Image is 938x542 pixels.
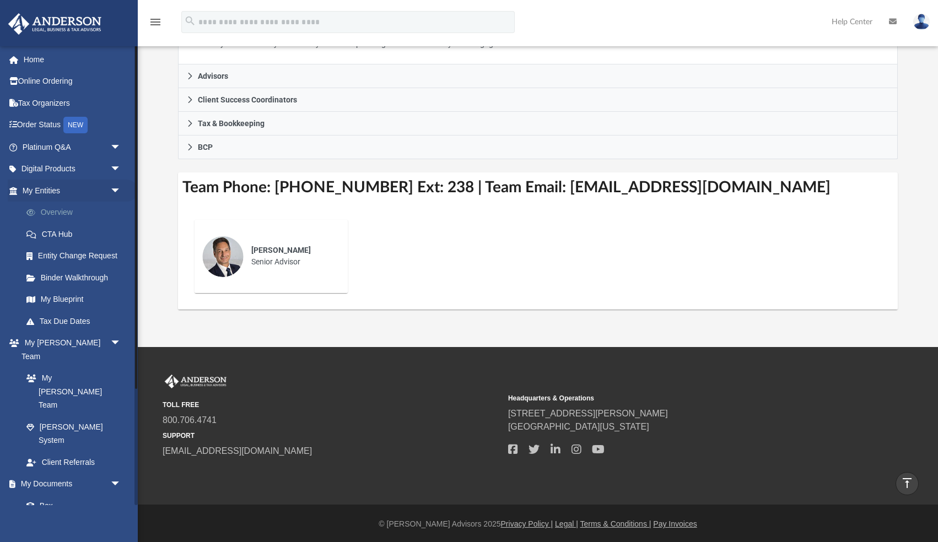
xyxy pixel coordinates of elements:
a: vertical_align_top [896,472,919,495]
a: My Documentsarrow_drop_down [8,473,132,495]
a: [EMAIL_ADDRESS][DOMAIN_NAME] [163,446,312,456]
span: arrow_drop_down [110,158,132,181]
a: Order StatusNEW [8,114,138,137]
a: Overview [15,202,138,224]
small: TOLL FREE [163,400,500,410]
span: arrow_drop_down [110,473,132,496]
a: Privacy Policy | [501,519,553,528]
a: Entity Change Request [15,245,138,267]
a: My [PERSON_NAME] Team [15,367,127,416]
i: vertical_align_top [901,476,914,490]
small: Headquarters & Operations [508,393,846,403]
img: User Pic [913,14,930,30]
i: search [184,15,196,27]
a: menu [149,21,162,29]
h3: Team Phone: [PHONE_NUMBER] Ext: 238 | Team Email: [EMAIL_ADDRESS][DOMAIN_NAME] [178,172,898,203]
a: 800.706.4741 [163,415,217,425]
span: [PERSON_NAME] [251,246,311,254]
a: Terms & Conditions | [580,519,651,528]
a: My Entitiesarrow_drop_down [8,180,138,202]
a: CTA Hub [15,223,138,245]
a: Tax Organizers [8,92,138,114]
a: Client Referrals [15,451,132,473]
span: arrow_drop_down [110,332,132,355]
img: Anderson Advisors Platinum Portal [163,375,229,389]
div: Senior Advisor [244,237,340,275]
span: Tax & Bookkeeping [198,120,265,127]
a: BCP [178,135,898,159]
a: Tax Due Dates [15,310,138,332]
a: [GEOGRAPHIC_DATA][US_STATE] [508,422,649,431]
a: My Blueprint [15,289,132,311]
img: Senior Advisor Pic [202,236,244,277]
a: Platinum Q&Aarrow_drop_down [8,136,138,158]
a: Binder Walkthrough [15,267,138,289]
i: menu [149,15,162,29]
div: NEW [63,117,88,133]
a: Box [15,495,127,517]
a: [STREET_ADDRESS][PERSON_NAME] [508,409,668,418]
a: Digital Productsarrow_drop_down [8,158,138,180]
a: Pay Invoices [653,519,697,528]
span: arrow_drop_down [110,136,132,159]
a: My [PERSON_NAME] Teamarrow_drop_down [8,332,132,367]
small: SUPPORT [163,431,500,441]
img: Anderson Advisors Platinum Portal [5,13,105,35]
span: BCP [198,143,213,151]
a: Advisors [178,64,898,88]
a: Client Success Coordinators [178,88,898,112]
span: arrow_drop_down [110,180,132,202]
a: Online Ordering [8,71,138,93]
span: Advisors [198,72,228,80]
a: Home [8,48,138,71]
div: © [PERSON_NAME] Advisors 2025 [138,518,938,530]
a: [PERSON_NAME] System [15,416,132,451]
a: Tax & Bookkeeping [178,112,898,135]
span: Client Success Coordinators [198,96,297,104]
a: Legal | [555,519,578,528]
